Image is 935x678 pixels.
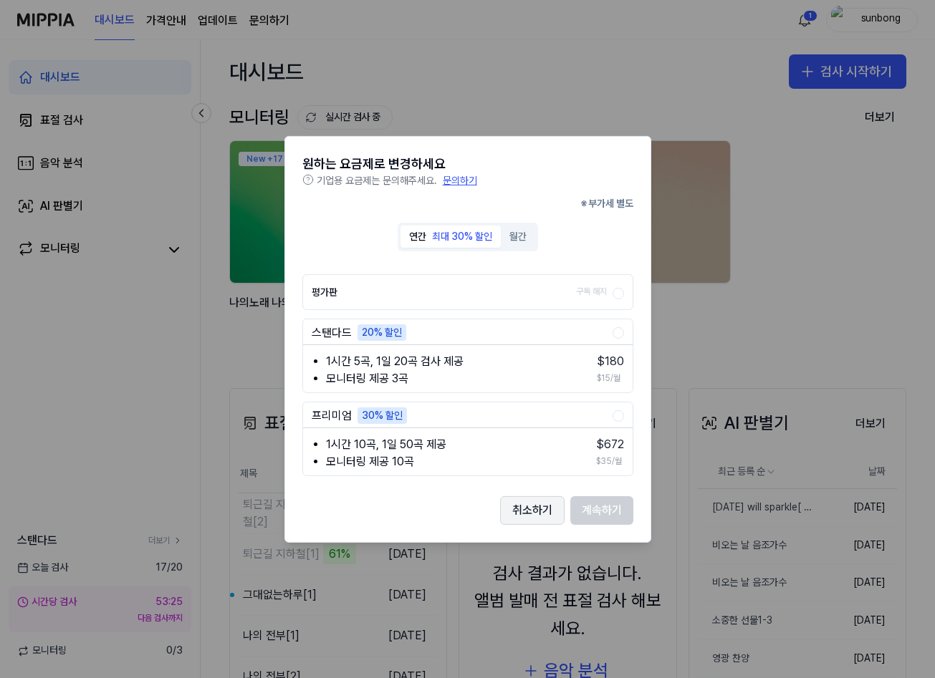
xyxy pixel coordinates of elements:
li: $ 672 [596,436,624,453]
p: ※ 부가세 별도 [580,197,633,211]
div: 최대 30% 할인 [432,230,492,244]
li: 1시간 10곡, 1일 50곡 제공 [326,436,576,453]
label: 평가판 [312,274,613,309]
li: 1시간 5곡, 1일 20곡 검사 제공 [326,352,577,369]
li: 모니터링 제공 3곡 [326,369,577,387]
button: 취소하기 [500,496,565,525]
div: 원하는 요금제로 변경하세요 [302,153,633,174]
li: $ 180 [597,352,624,369]
div: 구독 해지 [576,274,607,309]
p: 문의하기 [443,174,477,188]
a: 문의하기 [440,174,477,188]
p: 기업용 요금제는 문의해주세요. [317,174,437,188]
li: $15/월 [597,369,624,387]
button: 월간 [501,226,535,248]
div: 30% 할인 [358,407,407,424]
div: 스탠다드 [312,324,352,341]
li: $35/월 [596,453,624,470]
div: 20% 할인 [358,324,406,341]
li: 모니터링 제공 10곡 [326,453,576,470]
div: 프리미엄 [312,407,352,425]
div: 연간 [409,230,426,244]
